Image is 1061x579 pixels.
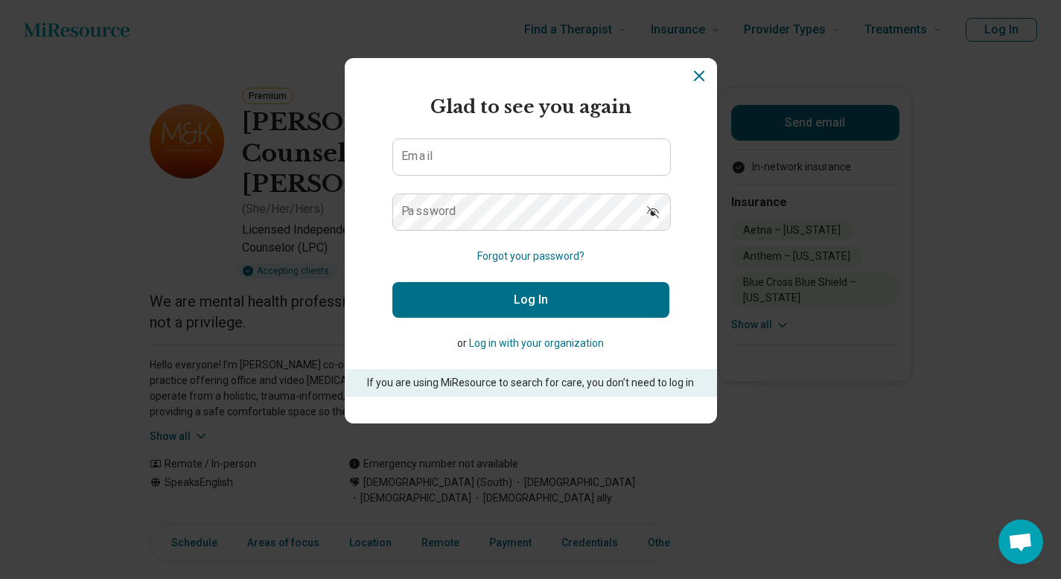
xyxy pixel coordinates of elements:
[401,205,456,217] label: Password
[345,58,717,423] section: Login Dialog
[366,375,696,391] p: If you are using MiResource to search for care, you don’t need to log in
[637,193,669,229] button: Show password
[392,336,669,351] p: or
[469,336,604,351] button: Log in with your organization
[392,94,669,121] h2: Glad to see you again
[401,150,433,162] label: Email
[392,282,669,318] button: Log In
[477,249,584,264] button: Forgot your password?
[690,67,708,85] button: Dismiss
